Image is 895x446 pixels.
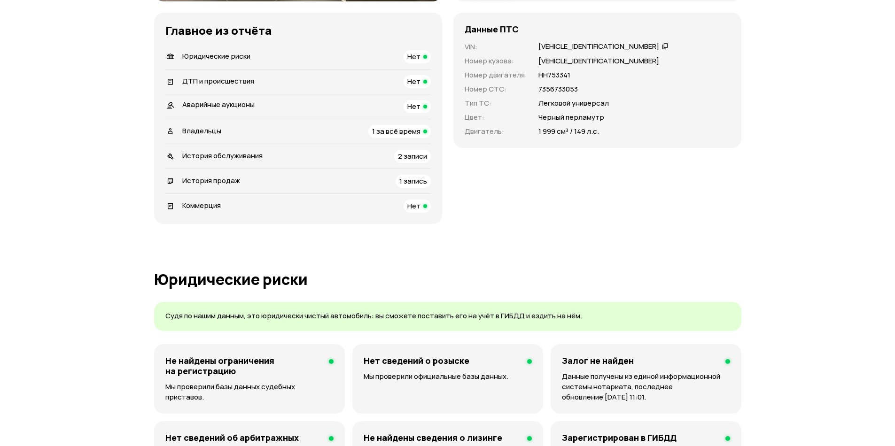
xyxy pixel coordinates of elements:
p: 1 999 см³ / 149 л.с. [538,126,599,137]
span: 1 запись [399,176,427,186]
p: Легковой универсал [538,98,609,108]
p: 7356733053 [538,84,578,94]
p: VIN : [465,42,527,52]
p: Номер кузова : [465,56,527,66]
h4: Залог не найден [562,355,634,366]
p: Мы проверили официальные базы данных. [364,371,532,382]
span: Аварийные аукционы [182,100,255,109]
span: Нет [407,52,420,62]
h4: Зарегистрирован в ГИБДД [562,432,677,443]
span: Юридические риски [182,51,250,61]
span: ДТП и происшествия [182,76,254,86]
p: Тип ТС : [465,98,527,108]
p: [VEHICLE_IDENTIFICATION_NUMBER] [538,56,659,66]
p: Цвет : [465,112,527,123]
span: История обслуживания [182,151,263,161]
p: Номер СТС : [465,84,527,94]
span: Нет [407,201,420,211]
p: Двигатель : [465,126,527,137]
h1: Юридические риски [154,271,741,288]
span: 1 за всё время [372,126,420,136]
p: Судя по нашим данным, это юридически чистый автомобиль: вы сможете поставить его на учёт в ГИБДД ... [165,311,730,321]
span: Коммерция [182,200,221,210]
span: История продаж [182,176,240,185]
h4: Не найдены ограничения на регистрацию [165,355,322,376]
span: Нет [407,77,420,86]
p: Мы проверили базы данных судебных приставов. [165,382,334,402]
span: 2 записи [398,151,427,161]
p: Черный перламутр [538,112,604,123]
p: Данные получены из единой информационной системы нотариата, последнее обновление [DATE] 11:01. [562,371,730,402]
h4: Данные ПТС [465,24,519,34]
h4: Нет сведений о розыске [364,355,469,366]
p: НН753341 [538,70,570,80]
div: [VEHICLE_IDENTIFICATION_NUMBER] [538,42,659,52]
h3: Главное из отчёта [165,24,431,37]
h4: Не найдены сведения о лизинге [364,432,502,443]
span: Владельцы [182,126,221,136]
span: Нет [407,101,420,111]
p: Номер двигателя : [465,70,527,80]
